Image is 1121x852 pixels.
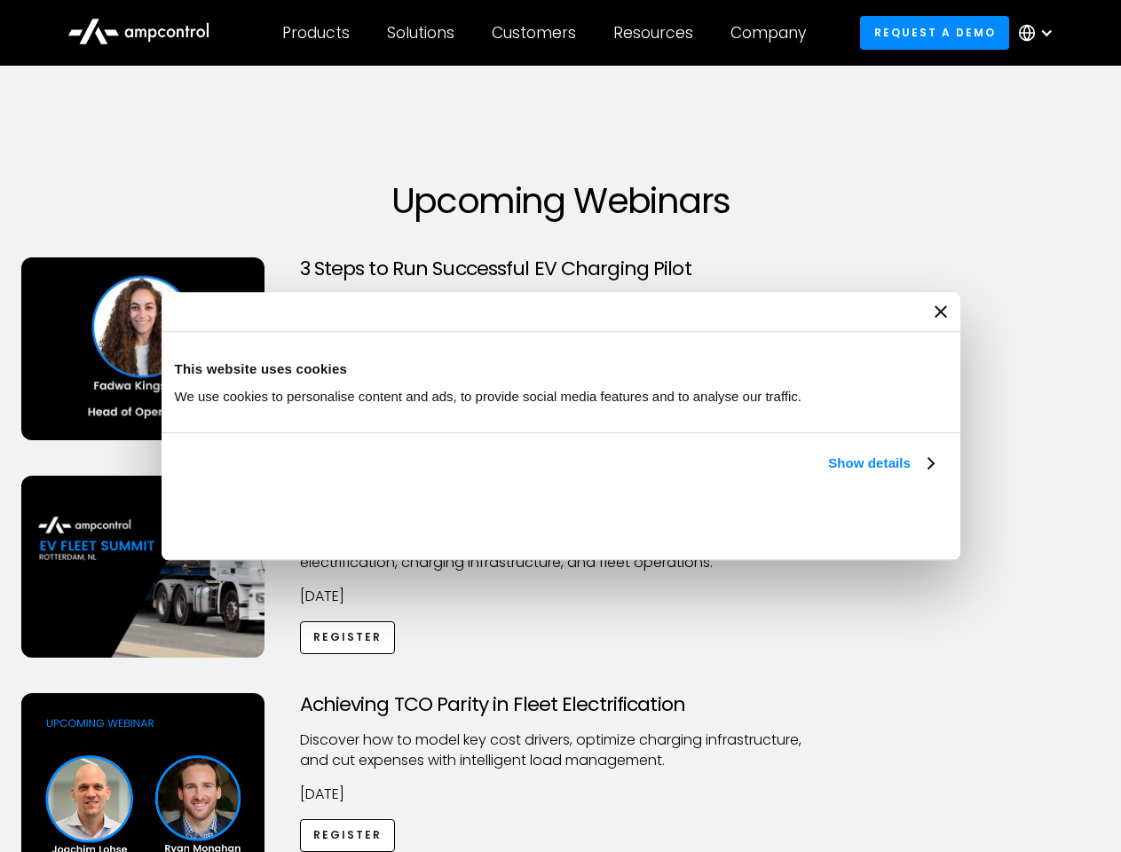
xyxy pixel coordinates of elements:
[730,23,806,43] div: Company
[300,730,822,770] p: Discover how to model key cost drivers, optimize charging infrastructure, and cut expenses with i...
[300,785,822,804] p: [DATE]
[175,359,947,380] div: This website uses cookies
[685,494,940,546] button: Okay
[613,23,693,43] div: Resources
[300,621,396,654] a: Register
[300,257,822,280] h3: 3 Steps to Run Successful EV Charging Pilot
[828,453,933,474] a: Show details
[21,179,1101,222] h1: Upcoming Webinars
[300,819,396,852] a: Register
[300,693,822,716] h3: Achieving TCO Parity in Fleet Electrification
[282,23,350,43] div: Products
[387,23,454,43] div: Solutions
[492,23,576,43] div: Customers
[300,587,822,606] p: [DATE]
[860,16,1009,49] a: Request a demo
[935,305,947,318] button: Close banner
[175,389,802,404] span: We use cookies to personalise content and ads, to provide social media features and to analyse ou...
